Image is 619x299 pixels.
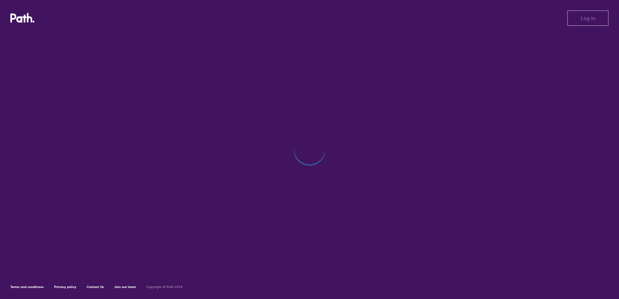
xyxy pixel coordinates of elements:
[567,10,609,26] button: Log in
[54,285,76,289] a: Privacy policy
[87,285,104,289] a: Contact Us
[146,285,183,289] h6: Copyright © Path 2018
[114,285,136,289] a: Join our team
[10,285,44,289] a: Terms and conditions
[581,15,595,21] span: Log in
